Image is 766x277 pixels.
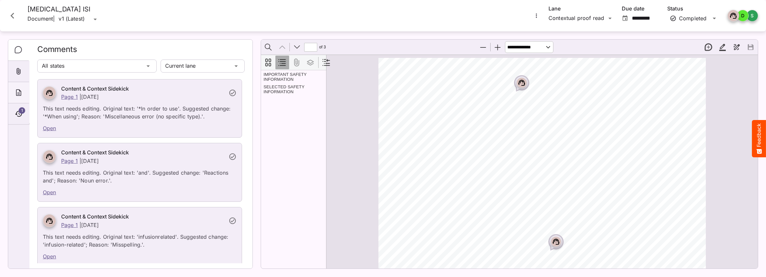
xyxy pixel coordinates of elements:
button: Feedback [752,120,766,157]
div: Attachments [8,61,29,82]
span: may occur with the first or subsequent infusi [422,247,549,254]
button: Zoom In [491,40,505,54]
a: Page 1 [61,158,78,164]
button: Show Document Outline (double-click to expand/collapse all items) [275,56,289,69]
button: Show Thumbnails [261,56,275,69]
h6: Content & Context Sidekick [61,148,225,157]
div: Current lane [161,60,232,73]
p: | [79,158,81,164]
button: Zoom Out [476,40,490,54]
span: | [53,15,55,23]
span: For adults with moderately to severely [443,149,553,156]
span: of ⁨3⁩ [318,40,327,54]
span: s [568,225,571,231]
a: Page 1 [61,94,78,100]
span: Crohn’s disease [625,108,672,115]
span: rash, and increased blood pressure and heart rate have been reported. These reactions [422,240,675,246]
a: Open [43,253,56,260]
span: WARNINGS AND PRECAUTIONS [402,214,511,221]
button: Find in Document [261,40,275,54]
span: only for space [538,131,575,137]
a: SELECTED SAFETY INFORMATION [262,84,322,96]
div: v1 (Latest) [59,15,91,24]
button: Find Current Outline Item [320,56,333,69]
span: . [415,116,417,123]
span: Indications: [402,149,441,156]
span: - [447,225,449,231]
a: Open [43,189,56,196]
span: related or [MEDICAL_DATA] reactions occur, discontinue administration of [MEDICAL_DATA] [422,262,691,269]
span: [Combined (UC and CD) / Short Version] [402,82,506,88]
span: Important Safety Information [561,69,666,76]
p: Document [27,13,53,25]
div: About [8,82,29,103]
span: INDICATION [402,100,443,107]
span: Professional: Indications & [461,69,559,76]
button: Next Page [290,40,304,54]
div: Timeline [8,103,29,125]
span: C [402,183,407,190]
p: This text needs editing. Original text: '*In order to use'. Suggested change: '*When using'; Reas... [43,101,236,120]
span: IMPORTANT SAFETY INFORMATION [402,167,535,175]
p: This text needs editing. Original text: 'infusionrelated'. Suggested change: 'infusion-related'; ... [43,229,236,249]
div: Contextual proof read [548,13,606,24]
button: New thread [702,40,715,54]
span: Infusion [576,225,599,231]
span: – [533,131,536,137]
span: Infusion [422,225,447,231]
span: is contraindicated in patients who have had a known serious or severe [MEDICAL_DATA] [432,191,689,198]
span: [MEDICAL_DATA] [402,191,455,198]
div: Completed [670,15,708,22]
a: IMPORTANT SAFETY INFORMATION [262,71,322,83]
div: D [737,10,749,22]
span: Related and [MEDICAL_DATA] Reaction [449,225,575,231]
p: [DATE] [81,158,99,164]
span: [MEDICAL_DATA] reactions including [MEDICAL_DATA], dyspnea, [MEDICAL_DATA], [MEDICAL_DATA], flush... [422,232,753,239]
span: [Combined (UC and CD) / Extremely Short Version [402,131,532,137]
p: [DATE] [81,94,99,100]
a: Open [43,125,56,131]
span: *In order to use this, must always include Full Indication at end of ISI, unless discussed in PRT [402,89,629,95]
span: infusion. If [MEDICAL_DATA] or other serious infusion [546,255,701,261]
span: during infusion or up to several hours post [422,255,543,261]
span: For adult patients with moderately to severely active ulcerative [MEDICAL_DATA] (UC) or [402,108,659,115]
div: S [746,10,758,22]
p: This text needs editing. Original text: 'and'. Suggested change: 'Reactions and'; Reason: 'Noun e... [43,165,236,184]
span: 1 [19,107,25,114]
span: - [683,255,686,261]
h6: Content & Context Sidekick [61,85,225,93]
span: - [599,225,601,231]
button: More options for Entyvio ISI [532,11,541,20]
span: related reactions and [601,225,662,231]
span: - [543,255,546,261]
p: [DATE] [81,222,99,228]
a: Page 1 [61,222,78,228]
span: limited] [577,131,596,137]
button: Highlight [716,40,729,54]
button: Draw [730,40,743,54]
span: : [572,225,574,231]
span: (CD) [402,116,415,123]
span: ons and may vary in their time of onset from [549,247,676,254]
span: S [443,100,448,107]
h2: Comments [37,45,245,58]
span: active UC or CD. [555,149,604,156]
span: - [575,131,577,137]
span: ONTRAINDICATIONS [407,183,478,190]
p: | [79,222,81,228]
div: All states [37,60,144,73]
button: Close card [3,6,22,26]
span: [MEDICAL_DATA] [425,69,487,76]
span: reaction to [MEDICAL_DATA] or any of its excipients. [402,199,555,205]
span: • [412,225,414,231]
h6: Content & Context Sidekick [61,213,225,221]
h4: [MEDICAL_DATA] ISI [27,5,99,13]
p: | [79,94,81,100]
span: *In order to use this, must always include Full Indication at end of ISI, unless discussed in PRT [402,138,629,144]
button: Open [621,14,629,23]
div: Comments [8,40,29,61]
